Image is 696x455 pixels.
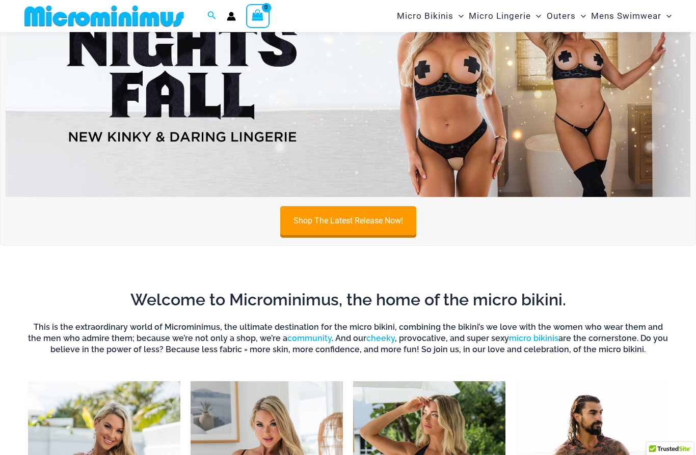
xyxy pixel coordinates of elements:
[393,2,676,31] nav: Site Navigation
[469,3,531,29] span: Micro Lingerie
[576,3,586,29] span: Menu Toggle
[280,206,416,235] a: Shop The Latest Release Now!
[28,322,668,356] h6: This is the extraordinary world of Microminimus, the ultimate destination for the micro bikini, c...
[394,3,466,29] a: Micro BikinisMenu ToggleMenu Toggle
[531,3,541,29] span: Menu Toggle
[207,10,217,22] a: Search icon link
[246,4,270,27] a: View Shopping Cart, empty
[544,3,588,29] a: OutersMenu ToggleMenu Toggle
[588,3,674,29] a: Mens SwimwearMenu ToggleMenu Toggle
[28,289,668,310] h2: Welcome to Microminimus, the home of the micro bikini.
[397,3,453,29] span: Micro Bikinis
[20,5,188,27] img: MM SHOP LOGO FLAT
[287,333,332,343] a: community
[547,3,576,29] span: Outers
[591,3,661,29] span: Mens Swimwear
[453,3,464,29] span: Menu Toggle
[466,3,544,29] a: Micro LingerieMenu ToggleMenu Toggle
[661,3,672,29] span: Menu Toggle
[366,333,395,343] a: cheeky
[227,12,236,21] a: Account icon link
[509,333,558,343] a: micro bikinis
